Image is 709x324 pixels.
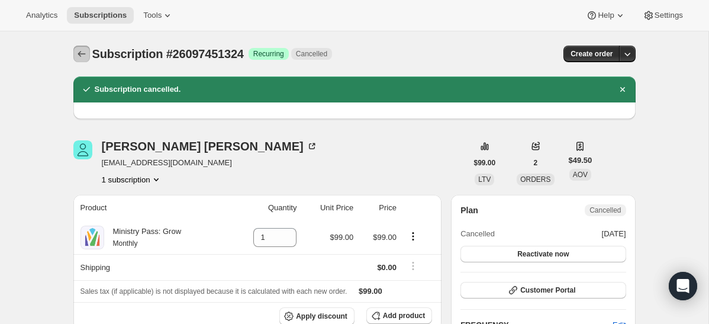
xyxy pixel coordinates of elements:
[474,158,496,168] span: $99.00
[296,312,347,321] span: Apply discount
[383,311,425,320] span: Add product
[80,226,104,249] img: product img
[104,226,182,249] div: Ministry Pass: Grow
[230,195,300,221] th: Quantity
[669,272,697,300] div: Open Intercom Messenger
[527,155,545,171] button: 2
[102,157,318,169] span: [EMAIL_ADDRESS][DOMAIN_NAME]
[73,140,92,159] span: Chandler Vannoy
[359,287,382,296] span: $99.00
[460,228,495,240] span: Cancelled
[589,206,621,215] span: Cancelled
[573,171,588,179] span: AOV
[19,7,65,24] button: Analytics
[95,84,181,95] h2: Subscription cancelled.
[534,158,538,168] span: 2
[357,195,400,221] th: Price
[366,307,432,324] button: Add product
[102,140,318,152] div: [PERSON_NAME] [PERSON_NAME]
[571,49,613,59] span: Create order
[74,11,127,20] span: Subscriptions
[636,7,690,24] button: Settings
[330,233,354,242] span: $99.00
[602,228,626,240] span: [DATE]
[598,11,614,20] span: Help
[467,155,503,171] button: $99.00
[520,175,550,184] span: ORDERS
[113,239,138,248] small: Monthly
[373,233,397,242] span: $99.00
[579,7,633,24] button: Help
[517,249,569,259] span: Reactivate now
[136,7,181,24] button: Tools
[404,230,423,243] button: Product actions
[460,204,478,216] h2: Plan
[478,175,491,184] span: LTV
[460,246,626,262] button: Reactivate now
[614,81,631,98] button: Dismiss notification
[102,174,162,185] button: Product actions
[300,195,357,221] th: Unit Price
[377,263,397,272] span: $0.00
[143,11,162,20] span: Tools
[563,46,620,62] button: Create order
[520,285,575,295] span: Customer Portal
[73,46,90,62] button: Subscriptions
[67,7,134,24] button: Subscriptions
[73,254,230,280] th: Shipping
[253,49,284,59] span: Recurring
[26,11,57,20] span: Analytics
[655,11,683,20] span: Settings
[92,47,244,60] span: Subscription #26097451324
[460,282,626,299] button: Customer Portal
[404,259,423,272] button: Shipping actions
[80,287,347,296] span: Sales tax (if applicable) is not displayed because it is calculated with each new order.
[296,49,327,59] span: Cancelled
[73,195,230,221] th: Product
[569,155,592,166] span: $49.50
